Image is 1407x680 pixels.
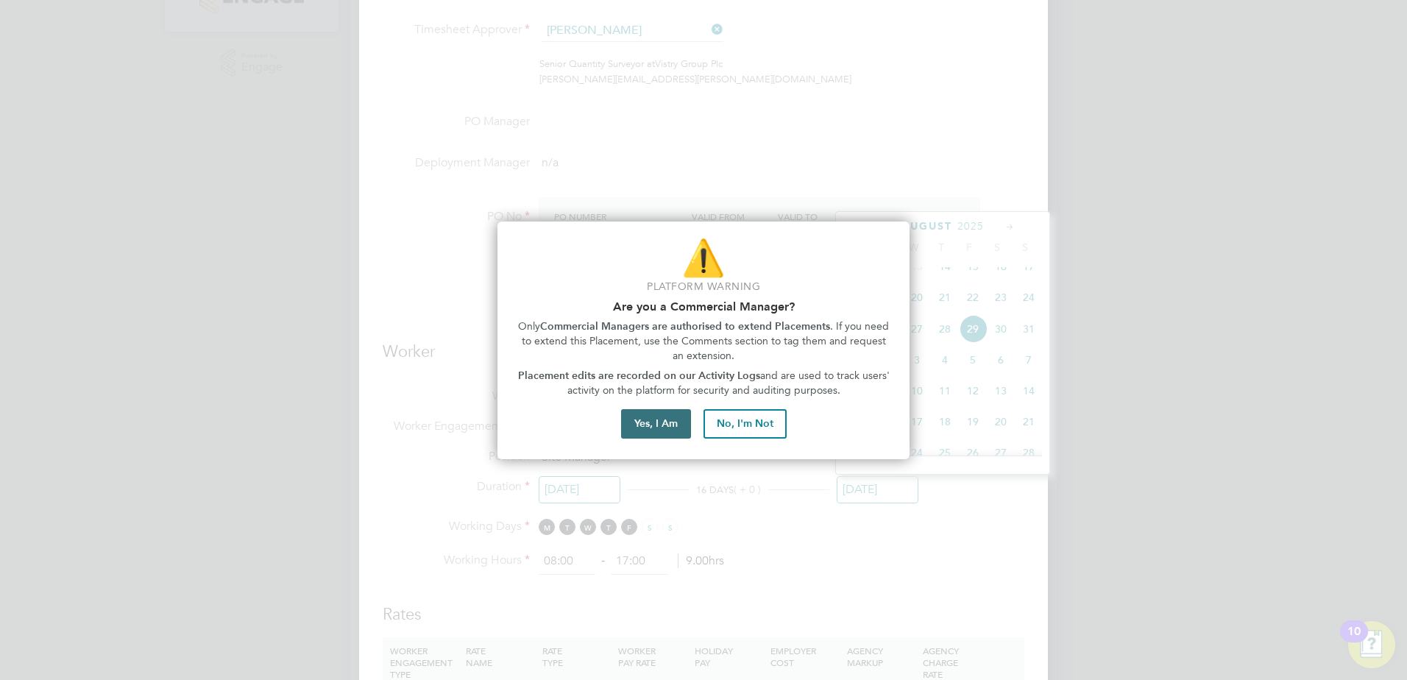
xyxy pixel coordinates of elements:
button: No, I'm Not [703,409,787,439]
div: Are you part of the Commercial Team? [497,222,910,460]
p: Platform Warning [515,280,892,294]
span: and are used to track users' activity on the platform for security and auditing purposes. [567,369,893,397]
span: Only [518,320,540,333]
strong: Commercial Managers are authorised to extend Placements [540,320,830,333]
span: . If you need to extend this Placement, use the Comments section to tag them and request an exten... [522,320,893,361]
strong: Placement edits are recorded on our Activity Logs [518,369,760,382]
button: Yes, I Am [621,409,691,439]
h2: Are you a Commercial Manager? [515,300,892,314]
p: ⚠️ [515,233,892,283]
